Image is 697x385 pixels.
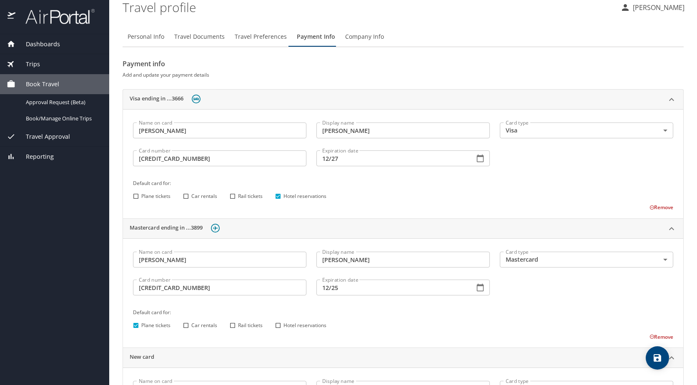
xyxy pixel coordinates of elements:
[130,95,183,105] h2: Visa ending in ...3666
[16,8,95,25] img: airportal-logo.png
[123,27,684,47] div: Profile
[26,115,99,122] span: Book/Manage Online Trips
[123,348,683,368] div: New card
[297,32,335,42] span: Payment Info
[646,346,669,370] button: save
[283,192,326,200] span: Hotel reservations
[630,2,684,12] p: [PERSON_NAME]
[238,192,263,200] span: Rail tickets
[123,70,684,79] h6: Add and update your payment details
[649,204,673,211] button: Remove
[500,252,673,267] div: Mastercard
[15,132,70,141] span: Travel Approval
[316,122,490,138] input: Ex. My corporate card
[123,57,684,70] h2: Payment info
[15,152,54,161] span: Reporting
[123,219,683,239] div: Mastercard ending in ...3899
[238,322,263,329] span: Rail tickets
[130,224,203,234] h2: Mastercard ending in ...3899
[283,322,326,329] span: Hotel reservations
[235,32,287,42] span: Travel Preferences
[649,333,673,340] button: Remove
[500,122,673,138] div: Visa
[133,179,673,187] h6: Default card for:
[26,98,99,106] span: Approval Request (Beta)
[123,90,683,110] div: Visa ending in ...3666
[191,322,217,329] span: Car rentals
[316,252,490,267] input: Ex. My corporate card
[130,353,154,363] h2: New card
[345,32,384,42] span: Company Info
[316,150,468,166] input: MM/YY
[316,280,468,295] input: MM/YY
[174,32,225,42] span: Travel Documents
[15,40,60,49] span: Dashboards
[192,95,201,103] img: hotel
[123,109,683,218] div: Visa ending in ...3666
[15,80,59,89] span: Book Travel
[128,32,164,42] span: Personal Info
[133,308,673,317] h6: Default card for:
[211,224,220,232] img: plane
[8,8,16,25] img: icon-airportal.png
[141,192,170,200] span: Plane tickets
[141,322,170,329] span: Plane tickets
[15,60,40,69] span: Trips
[123,238,683,347] div: Visa ending in ...3666
[191,192,217,200] span: Car rentals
